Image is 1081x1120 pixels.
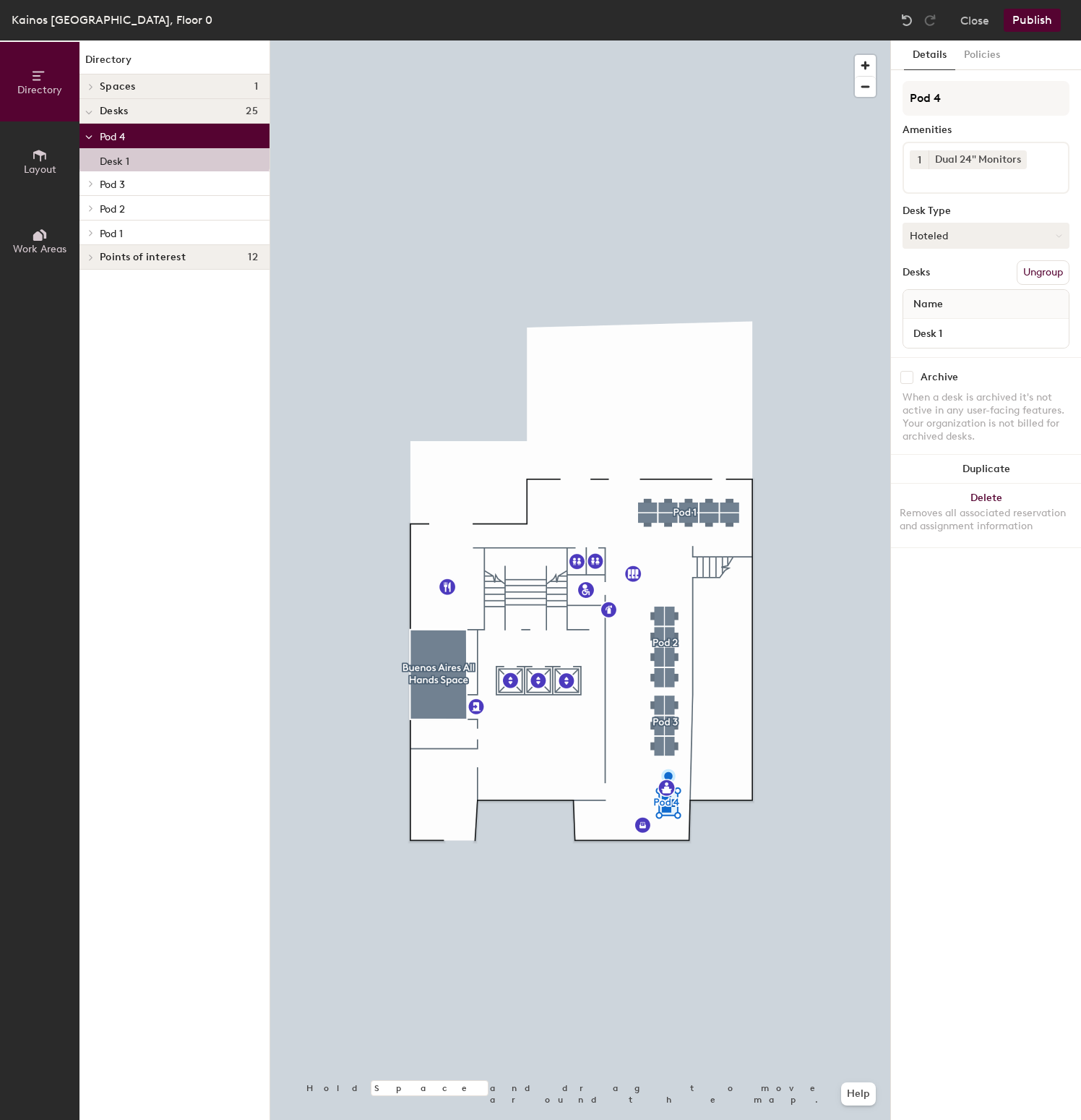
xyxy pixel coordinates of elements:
button: Help [841,1082,876,1106]
button: Publish [1004,9,1061,32]
button: DeleteRemoves all associated reservation and assignment information [891,484,1081,547]
button: Ungroup [1017,260,1069,285]
span: Work Areas [13,243,66,255]
span: Pod 1 [100,228,123,240]
span: Layout [24,163,56,176]
span: Spaces [100,81,136,93]
div: Desks [903,267,930,278]
span: 1 [918,153,921,168]
button: Policies [955,40,1009,70]
div: Dual 24" Monitors [929,150,1027,169]
span: 1 [254,81,258,93]
span: 12 [248,252,258,263]
div: Kainos [GEOGRAPHIC_DATA], Floor 0 [12,11,212,29]
div: When a desk is archived it's not active in any user-facing features. Your organization is not bil... [903,391,1069,443]
h1: Directory [79,52,270,74]
input: Unnamed desk [906,323,1066,343]
p: Desk 1 [100,151,129,168]
div: Desk Type [903,205,1069,217]
span: Points of interest [100,252,186,263]
span: Pod 4 [100,131,125,143]
button: Hoteled [903,223,1069,249]
span: Pod 2 [100,203,125,215]
div: Archive [921,372,958,383]
div: Amenities [903,124,1069,136]
button: Duplicate [891,455,1081,484]
button: Close [960,9,989,32]
span: Directory [17,84,62,96]
span: Pod 3 [100,179,125,191]
img: Redo [923,13,937,27]
span: 25 [246,106,258,117]
div: Removes all associated reservation and assignment information [900,507,1072,533]
img: Undo [900,13,914,27]
span: Name [906,291,950,317]
button: 1 [910,150,929,169]
span: Desks [100,106,128,117]
button: Details [904,40,955,70]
